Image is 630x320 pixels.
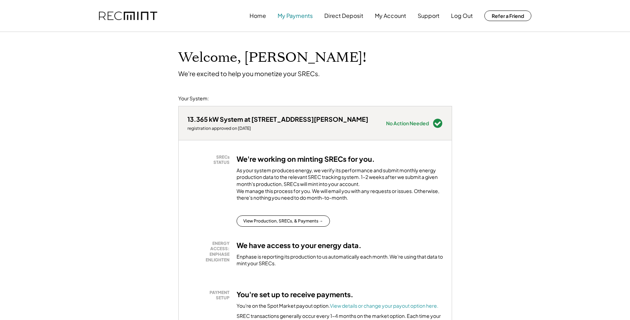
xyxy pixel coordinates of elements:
[237,302,438,309] div: You're on the Spot Market payout option.
[237,290,353,299] h3: You're set up to receive payments.
[178,49,366,66] h1: Welcome, [PERSON_NAME]!
[237,253,443,267] div: Enphase is reporting its production to us automatically each month. We're using that data to mint...
[330,302,438,309] a: View details or change your payout option here.
[237,154,375,164] h3: We're working on minting SRECs for you.
[187,126,368,131] div: registration approved on [DATE]
[191,290,230,301] div: PAYMENT SETUP
[250,9,266,23] button: Home
[178,69,320,78] div: We're excited to help you monetize your SRECs.
[237,167,443,205] div: As your system produces energy, we verify its performance and submit monthly energy production da...
[375,9,406,23] button: My Account
[187,115,368,123] div: 13.365 kW System at [STREET_ADDRESS][PERSON_NAME]
[386,121,429,126] div: No Action Needed
[324,9,363,23] button: Direct Deposit
[484,11,531,21] button: Refer a Friend
[191,241,230,262] div: ENERGY ACCESS: ENPHASE ENLIGHTEN
[178,95,209,102] div: Your System:
[191,154,230,165] div: SRECs STATUS
[237,241,362,250] h3: We have access to your energy data.
[451,9,473,23] button: Log Out
[99,12,157,20] img: recmint-logotype%403x.png
[418,9,439,23] button: Support
[237,215,330,227] button: View Production, SRECs, & Payments →
[278,9,313,23] button: My Payments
